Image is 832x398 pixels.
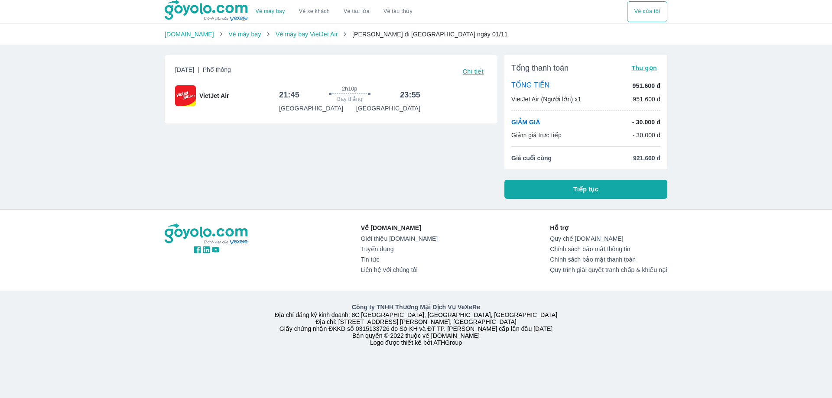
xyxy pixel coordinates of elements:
[627,1,667,22] button: Vé của tôi
[627,1,667,22] div: choose transportation mode
[573,185,598,194] span: Tiếp tục
[633,95,660,104] p: 951.600 đ
[361,235,438,242] a: Giới thiệu [DOMAIN_NAME]
[165,30,667,39] nav: breadcrumb
[400,90,420,100] h6: 23:55
[633,81,660,90] p: 951.600 đ
[361,266,438,273] a: Liên hệ với chúng tôi
[166,303,666,311] p: Công ty TNHH Thương Mại Dịch Vụ VeXeRe
[511,95,581,104] p: VietJet Air (Người lớn) x1
[228,31,261,38] a: Vé máy bay
[463,68,484,75] span: Chi tiết
[279,90,299,100] h6: 21:45
[511,118,540,126] p: GIẢM GIÁ
[352,31,508,38] span: [PERSON_NAME] đi [GEOGRAPHIC_DATA] ngày 01/11
[249,1,419,22] div: choose transportation mode
[165,223,249,245] img: logo
[628,62,660,74] button: Thu gọn
[550,246,667,252] a: Chính sách bảo mật thông tin
[342,85,357,92] span: 2h10p
[198,66,199,73] span: |
[361,246,438,252] a: Tuyển dụng
[511,63,569,73] span: Tổng thanh toán
[337,1,377,22] a: Vé tàu lửa
[459,65,487,78] button: Chi tiết
[299,8,330,15] a: Vé xe khách
[550,223,667,232] p: Hỗ trợ
[632,118,660,126] p: - 30.000 đ
[550,266,667,273] a: Quy trình giải quyết tranh chấp & khiếu nại
[175,65,231,78] span: [DATE]
[279,104,343,113] p: [GEOGRAPHIC_DATA]
[632,131,660,139] p: - 30.000 đ
[165,31,214,38] a: [DOMAIN_NAME]
[159,303,673,346] div: Địa chỉ đăng ký kinh doanh: 8C [GEOGRAPHIC_DATA], [GEOGRAPHIC_DATA], [GEOGRAPHIC_DATA] Địa chỉ: [...
[377,1,419,22] button: Vé tàu thủy
[550,235,667,242] a: Quy chế [DOMAIN_NAME]
[631,65,657,71] span: Thu gọn
[633,154,660,162] span: 921.600 đ
[203,66,231,73] span: Phổ thông
[199,91,229,100] span: VietJet Air
[337,96,362,103] span: Bay thẳng
[356,104,420,113] p: [GEOGRAPHIC_DATA]
[361,223,438,232] p: Về [DOMAIN_NAME]
[361,256,438,263] a: Tin tức
[511,131,562,139] p: Giảm giá trực tiếp
[276,31,338,38] a: Vé máy bay VietJet Air
[550,256,667,263] a: Chính sách bảo mật thanh toán
[511,81,549,91] p: TỔNG TIỀN
[504,180,667,199] button: Tiếp tục
[511,154,552,162] span: Giá cuối cùng
[256,8,285,15] a: Vé máy bay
